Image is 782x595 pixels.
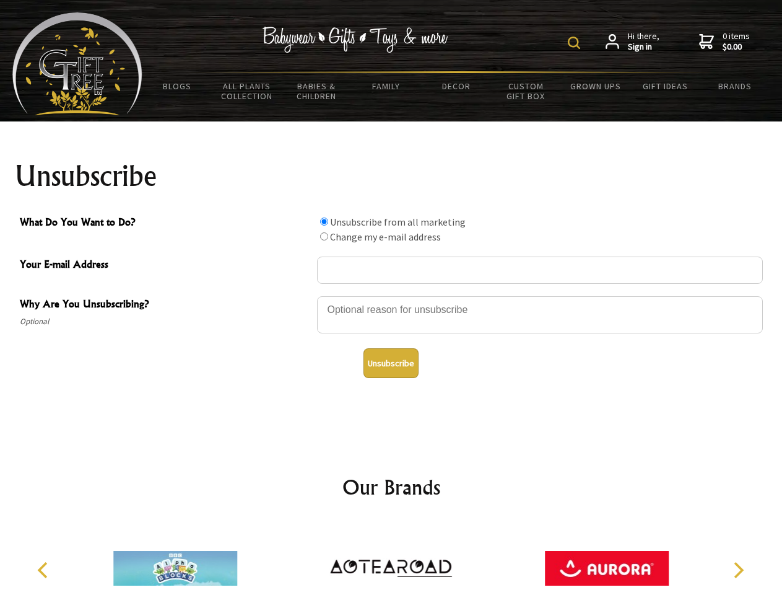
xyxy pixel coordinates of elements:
button: Unsubscribe [363,348,419,378]
h2: Our Brands [25,472,758,502]
input: What Do You Want to Do? [320,218,328,226]
img: product search [568,37,580,49]
strong: Sign in [628,42,659,53]
span: Hi there, [628,31,659,53]
input: Your E-mail Address [317,257,763,284]
img: Babyware - Gifts - Toys and more... [12,12,142,115]
strong: $0.00 [723,42,750,53]
h1: Unsubscribe [15,161,768,191]
label: Unsubscribe from all marketing [330,216,466,228]
a: Custom Gift Box [491,73,561,109]
span: What Do You Want to Do? [20,214,311,232]
button: Next [724,557,752,584]
span: Why Are You Unsubscribing? [20,296,311,314]
a: BLOGS [142,73,212,99]
img: Babywear - Gifts - Toys & more [263,27,448,53]
a: Brands [700,73,770,99]
span: 0 items [723,30,750,53]
a: 0 items$0.00 [699,31,750,53]
a: Hi there,Sign in [606,31,659,53]
a: Decor [421,73,491,99]
button: Previous [31,557,58,584]
a: Family [352,73,422,99]
a: Grown Ups [560,73,630,99]
label: Change my e-mail address [330,231,441,243]
a: Gift Ideas [630,73,700,99]
a: All Plants Collection [212,73,282,109]
span: Optional [20,314,311,329]
input: What Do You Want to Do? [320,232,328,240]
textarea: Why Are You Unsubscribing? [317,296,763,333]
a: Babies & Children [282,73,352,109]
span: Your E-mail Address [20,257,311,275]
